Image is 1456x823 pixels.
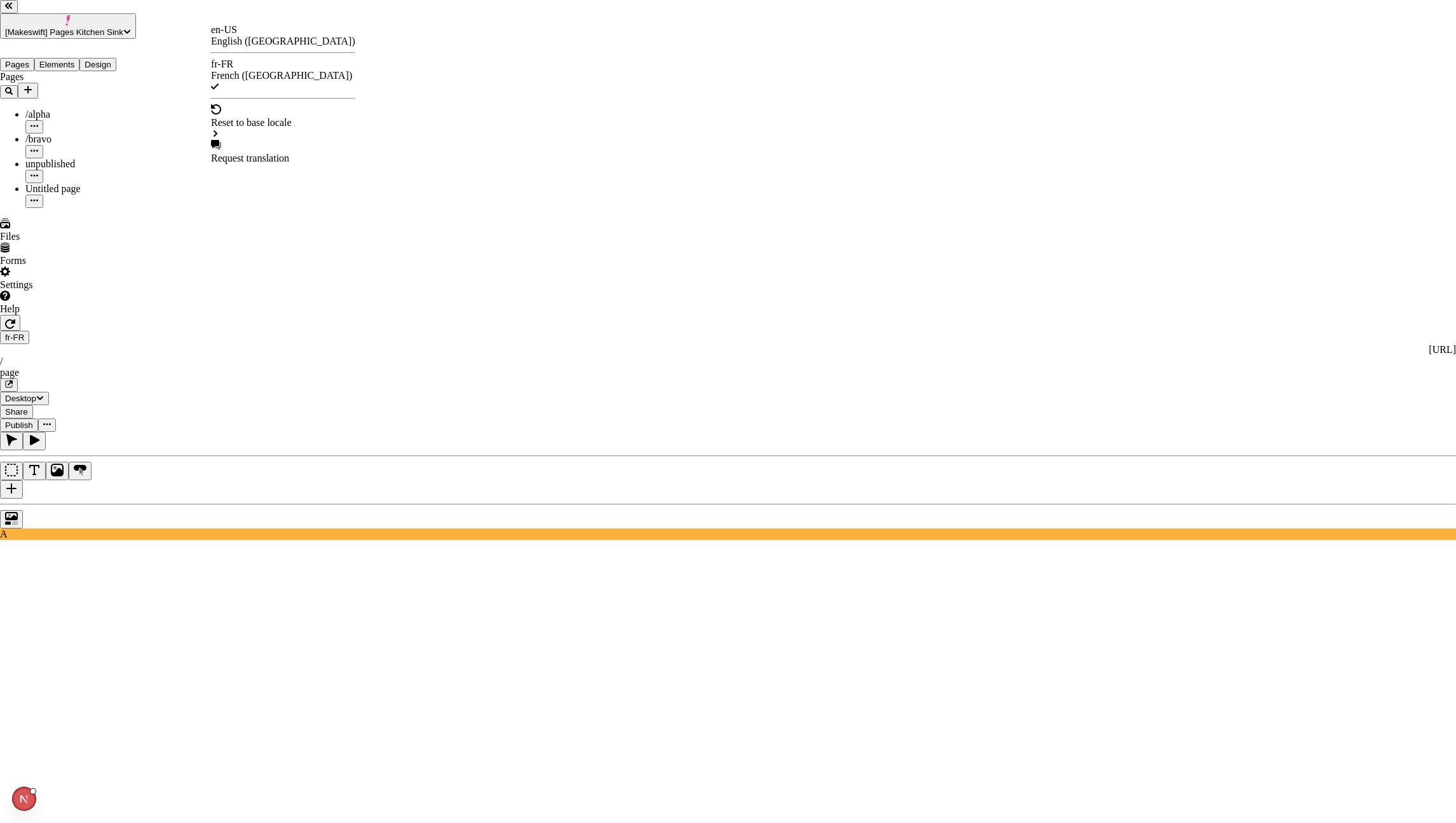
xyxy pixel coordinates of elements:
div: English ([GEOGRAPHIC_DATA]) [211,36,355,47]
div: Open locale picker [211,24,355,164]
div: Reset to base locale [211,117,355,128]
div: fr-FR [211,59,355,70]
p: Cookie Test Route [5,10,186,22]
div: French ([GEOGRAPHIC_DATA]) [211,70,355,81]
div: Request translation [211,153,355,164]
div: en-US [211,24,355,36]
